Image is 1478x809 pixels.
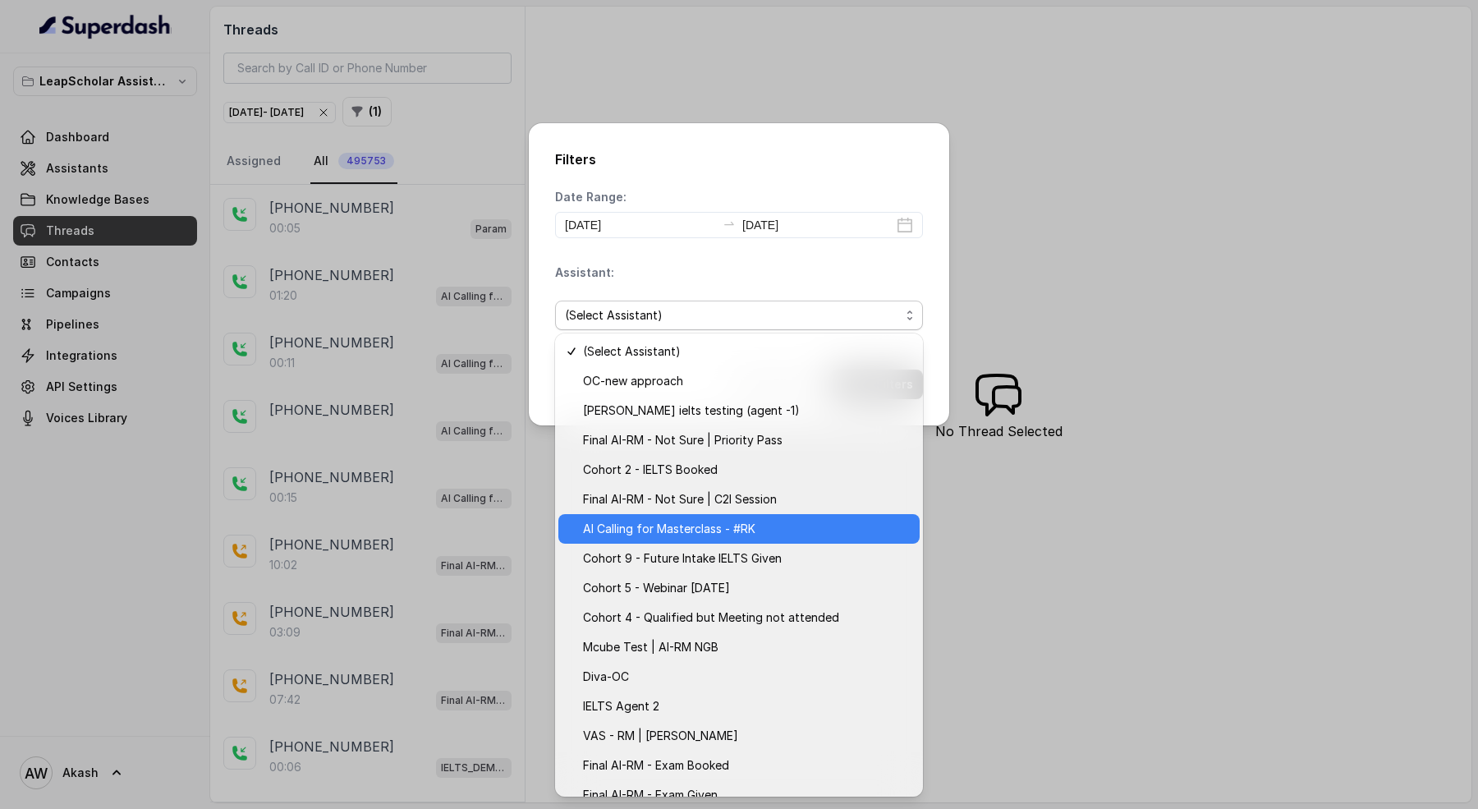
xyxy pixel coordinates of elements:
span: OC-new approach [583,371,683,391]
span: Final AI-RM - Exam Booked [583,756,729,775]
span: Final AI-RM - Exam Given [583,785,718,805]
span: Cohort 4 - Qualified but Meeting not attended [583,608,839,627]
span: Final AI-RM - Not Sure | Priority Pass [583,430,783,450]
span: [PERSON_NAME] ielts testing (agent -1) [583,401,800,421]
button: (Select Assistant) [555,301,923,330]
span: Diva-OC [583,667,629,687]
span: Cohort 5 - Webinar [DATE] [583,578,730,598]
span: Mcube Test | AI-RM NGB [583,637,718,657]
span: (Select Assistant) [583,342,681,361]
span: (Select Assistant) [565,306,663,325]
span: Cohort 9 - Future Intake IELTS Given [583,549,782,568]
div: (Select Assistant) [555,333,923,797]
span: Final AI-RM - Not Sure | C2I Session [583,490,777,509]
span: AI Calling for Masterclass - #RK [583,519,755,539]
span: VAS - RM | [PERSON_NAME] [583,726,738,746]
span: Cohort 2 - IELTS Booked [583,460,718,480]
span: IELTS Agent 2 [583,696,659,716]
